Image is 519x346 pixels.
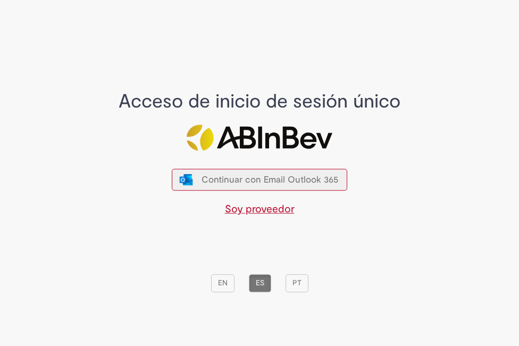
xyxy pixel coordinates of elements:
[187,125,332,151] img: Logo ABInBev
[211,274,235,292] button: EN
[286,274,308,292] button: PT
[202,174,338,185] span: Continuar con Email Outlook 365
[249,274,271,292] button: ES
[172,169,347,190] button: ícone Azure/Microsoft 360 Continuar con Email Outlook 365
[68,91,451,112] h1: Acceso de inicio de sesión único
[225,202,295,216] a: Soy proveedor
[179,174,194,185] img: ícone Azure/Microsoft 360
